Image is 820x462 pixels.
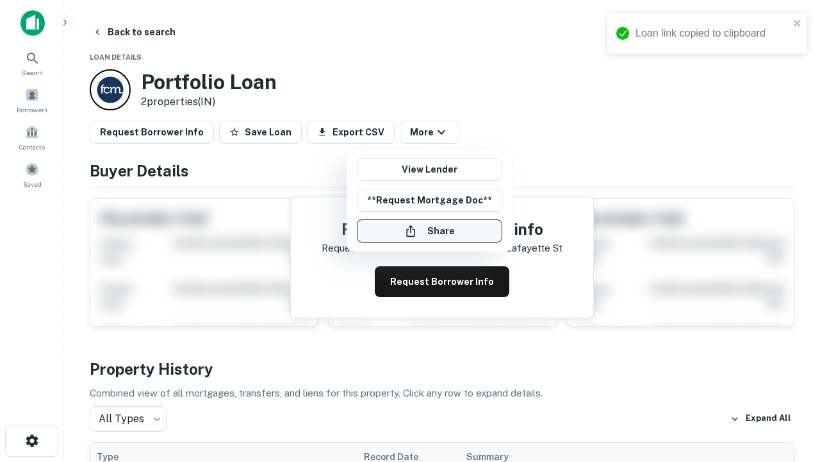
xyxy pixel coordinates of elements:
a: View Lender [357,158,502,181]
iframe: Chat Widget [756,318,820,380]
div: Loan link copied to clipboard [635,26,789,41]
button: close [793,18,802,30]
button: **Request Mortgage Doc** [357,189,502,212]
button: Share [357,219,502,243]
